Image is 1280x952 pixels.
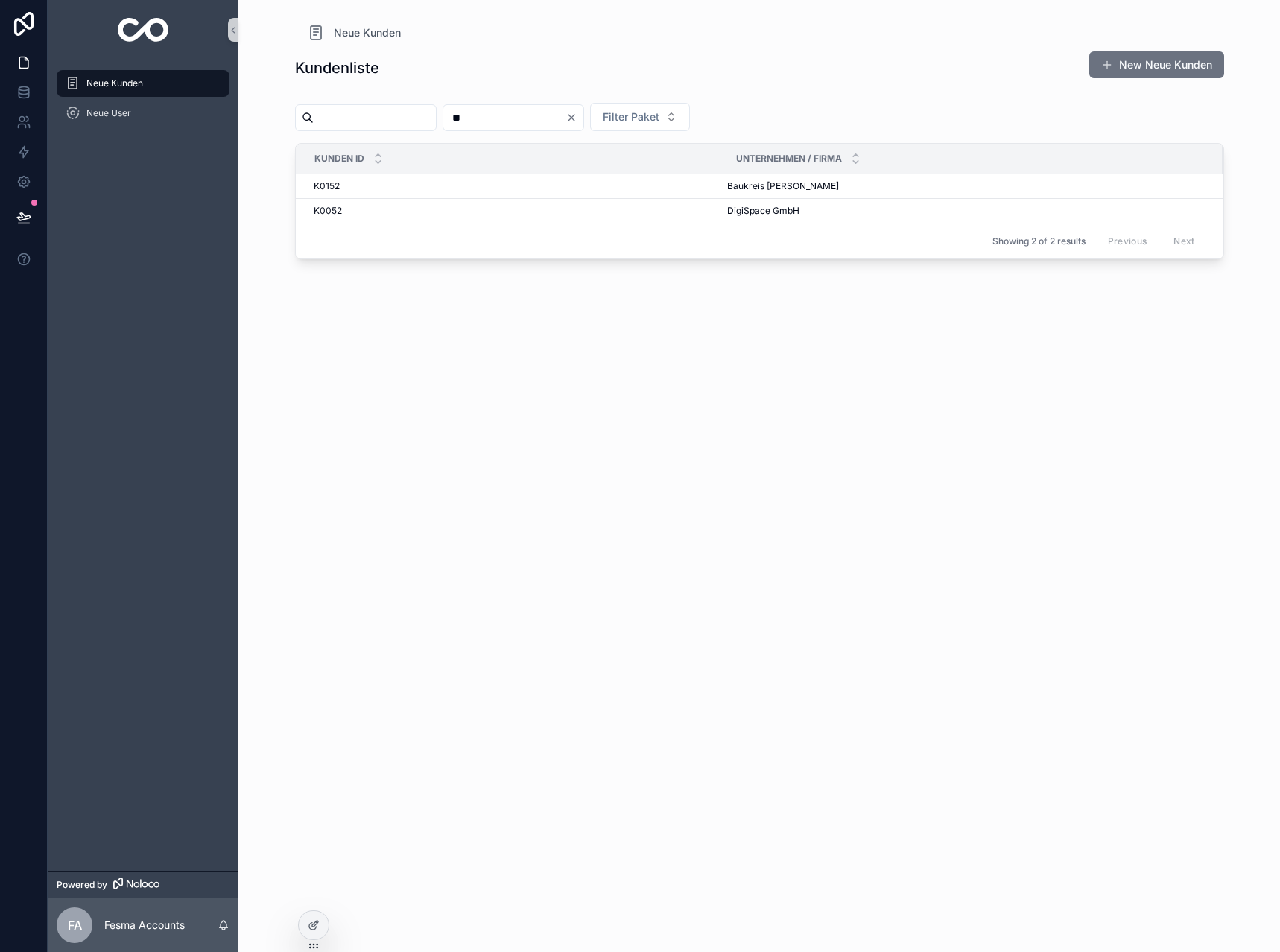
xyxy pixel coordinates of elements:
[736,153,842,165] span: Unternehmen / Firma
[57,100,229,127] a: Neue User
[727,180,839,192] span: Baukreis [PERSON_NAME]
[104,918,185,933] p: Fesma Accounts
[48,60,238,146] div: scrollable content
[727,180,1205,192] a: Baukreis [PERSON_NAME]
[314,180,340,192] span: K0152
[48,871,238,898] a: Powered by
[86,107,131,119] span: Neue User
[314,180,717,192] a: K0152
[590,103,690,131] button: Select Button
[334,25,401,40] span: Neue Kunden
[727,205,799,217] span: DigiSpace GmbH
[118,18,169,42] img: App logo
[603,110,659,124] span: Filter Paket
[314,205,342,217] span: K0052
[57,879,107,891] span: Powered by
[1089,51,1224,78] button: New Neue Kunden
[295,57,379,78] h1: Kundenliste
[307,24,401,42] a: Neue Kunden
[314,205,717,217] a: K0052
[86,77,143,89] span: Neue Kunden
[314,153,364,165] span: Kunden ID
[565,112,583,124] button: Clear
[57,70,229,97] a: Neue Kunden
[992,235,1086,247] span: Showing 2 of 2 results
[68,916,82,934] span: FA
[727,205,1205,217] a: DigiSpace GmbH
